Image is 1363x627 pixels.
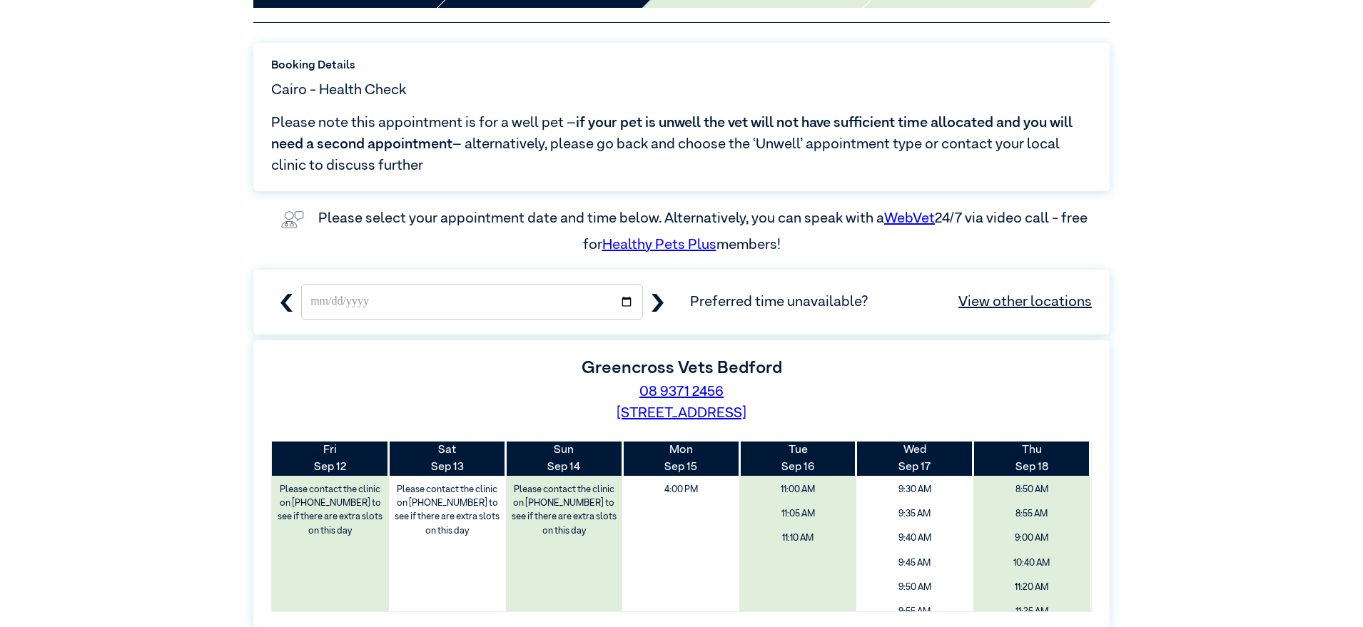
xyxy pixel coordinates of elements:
span: 11:20 AM [978,577,1085,598]
a: View other locations [958,291,1092,312]
label: Greencross Vets Bedford [582,360,782,377]
img: vet [275,205,310,234]
span: 8:55 AM [978,504,1085,524]
label: Booking Details [271,57,1092,74]
span: Please note this appointment is for a well pet – – alternatively, please go back and choose the ‘... [271,112,1092,176]
span: 8:50 AM [978,479,1085,500]
span: 11:25 AM [978,601,1085,622]
span: 9:50 AM [861,577,968,598]
th: Sep 16 [739,442,856,476]
span: 9:30 AM [861,479,968,500]
a: [STREET_ADDRESS] [617,406,746,420]
label: Please contact the clinic on [PHONE_NUMBER] to see if there are extra slots on this day [273,479,387,541]
label: Please contact the clinic on [PHONE_NUMBER] to see if there are extra slots on this day [390,479,505,541]
th: Sep 17 [856,442,973,476]
label: Please select your appointment date and time below. Alternatively, you can speak with a 24/7 via ... [318,211,1090,251]
th: Sep 15 [622,442,739,476]
span: 4:00 PM [627,479,734,500]
span: Cairo - Health Check [271,79,406,101]
a: WebVet [884,211,935,225]
th: Sep 13 [389,442,506,476]
span: 11:05 AM [744,504,851,524]
span: 9:55 AM [861,601,968,622]
span: 10:40 AM [978,553,1085,574]
a: 08 9371 2456 [639,384,724,399]
span: if your pet is unwell the vet will not have sufficient time allocated and you will need a second ... [271,116,1073,151]
span: 9:35 AM [861,504,968,524]
span: 11:10 AM [744,528,851,549]
a: Healthy Pets Plus [602,238,716,252]
span: 11:00 AM [744,479,851,500]
span: 9:40 AM [861,528,968,549]
span: Preferred time unavailable? [690,291,1092,312]
th: Sep 12 [272,442,389,476]
label: Please contact the clinic on [PHONE_NUMBER] to see if there are extra slots on this day [507,479,622,541]
th: Sep 14 [506,442,623,476]
span: 9:00 AM [978,528,1085,549]
th: Sep 18 [973,442,1090,476]
span: 9:45 AM [861,553,968,574]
